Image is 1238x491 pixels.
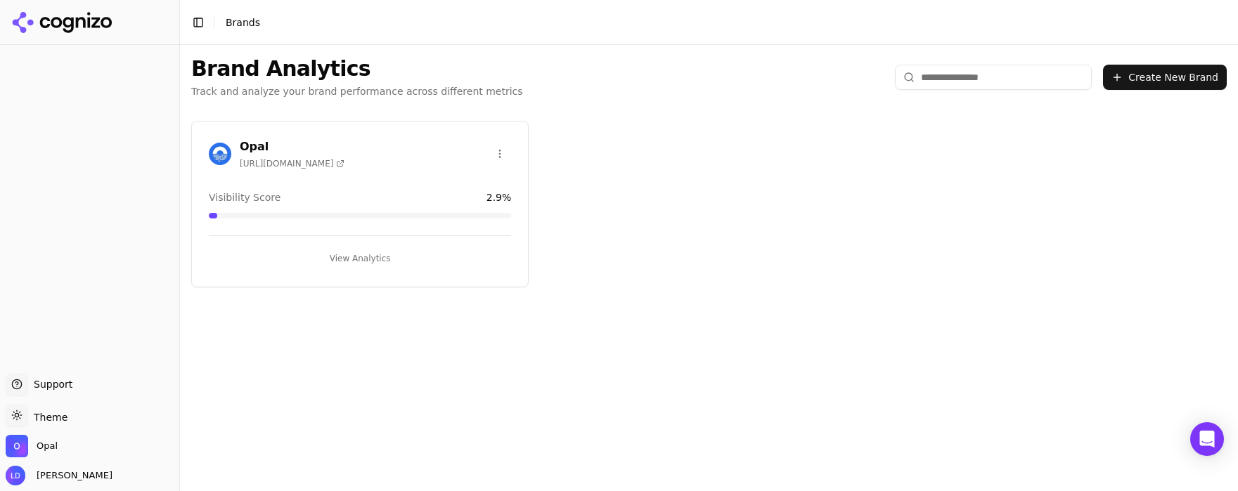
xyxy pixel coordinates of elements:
[6,435,58,457] button: Open organization switcher
[31,469,112,482] span: [PERSON_NAME]
[6,466,25,485] img: Lee Dussinger
[209,190,281,204] span: Visibility Score
[191,84,523,98] p: Track and analyze your brand performance across different metrics
[6,466,112,485] button: Open user button
[209,247,511,270] button: View Analytics
[240,138,344,155] h3: Opal
[486,190,512,204] span: 2.9 %
[37,440,58,452] span: Opal
[1103,65,1227,90] button: Create New Brand
[191,56,523,81] h1: Brand Analytics
[240,158,344,169] span: [URL][DOMAIN_NAME]
[226,15,260,30] nav: breadcrumb
[6,435,28,457] img: Opal
[28,412,67,423] span: Theme
[226,17,260,28] span: Brands
[1190,422,1224,456] div: Open Intercom Messenger
[209,143,231,165] img: Opal
[28,377,72,391] span: Support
